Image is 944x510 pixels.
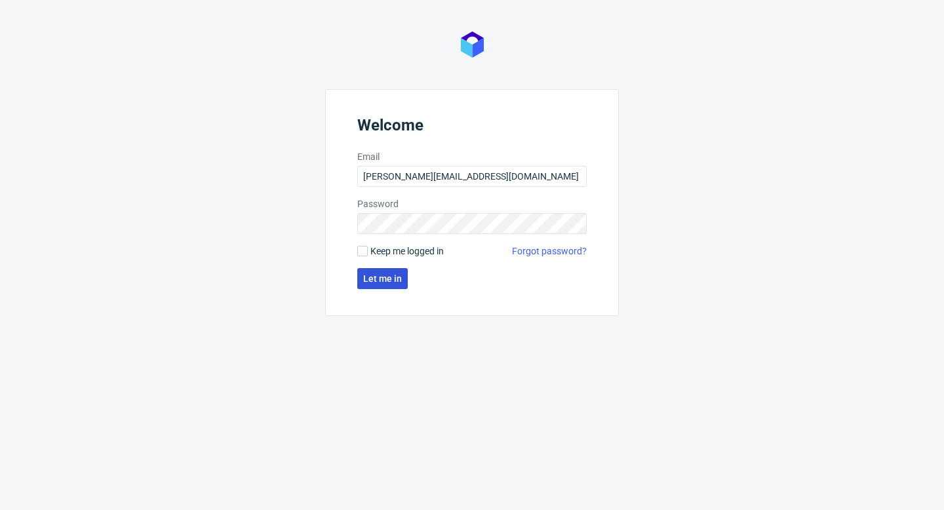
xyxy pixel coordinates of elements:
button: Let me in [357,268,408,289]
header: Welcome [357,116,587,140]
label: Password [357,197,587,210]
span: Keep me logged in [370,245,444,258]
span: Let me in [363,274,402,283]
input: you@youremail.com [357,166,587,187]
label: Email [357,150,587,163]
a: Forgot password? [512,245,587,258]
